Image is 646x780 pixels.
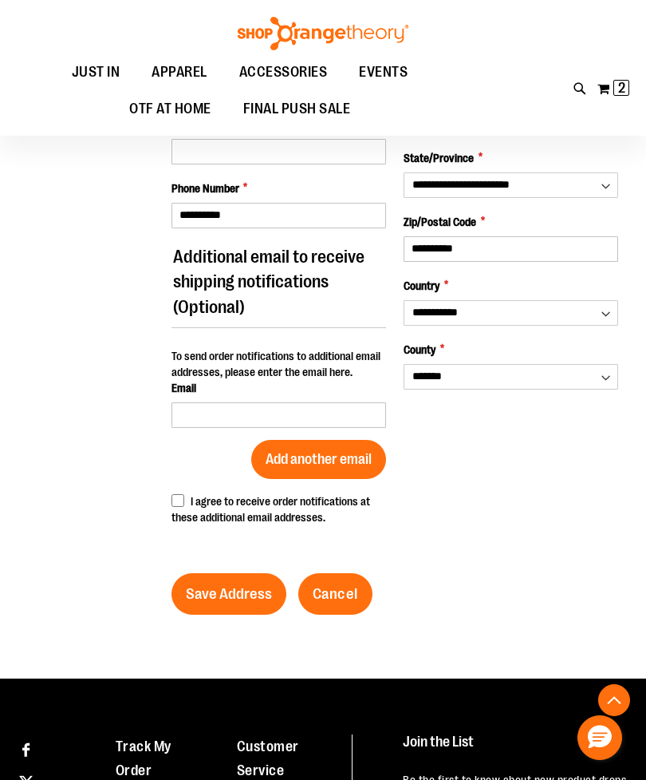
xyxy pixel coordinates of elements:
[598,684,630,716] button: Back To Top
[243,91,351,127] span: FINAL PUSH SALE
[186,585,272,603] span: Save Address
[116,738,171,778] a: Track My Order
[298,573,372,615] a: Cancel
[171,348,386,380] div: To send order notifications to additional email addresses, please enter the email here.
[237,738,299,778] a: Customer Service
[171,180,239,196] span: Phone Number
[152,54,207,90] span: APPAREL
[72,54,120,90] span: JUST IN
[223,54,344,91] a: ACCESSORIES
[227,91,367,128] a: FINAL PUSH SALE
[359,54,408,90] span: EVENTS
[56,54,136,91] a: JUST IN
[404,342,435,358] span: County
[171,573,286,615] button: Save Address
[113,91,227,128] a: OTF AT HOME
[239,54,328,90] span: ACCESSORIES
[171,495,370,524] span: I agree to receive order notifications at these additional email addresses.
[136,54,223,91] a: APPAREL
[618,80,625,96] span: 2
[173,247,364,317] span: Additional email to receive shipping notifications (Optional)
[129,91,211,127] span: OTF AT HOME
[313,585,358,603] span: Cancel
[577,715,622,760] button: Hello, have a question? Let’s chat.
[404,150,474,166] span: State/Province
[343,54,423,91] a: EVENTS
[404,214,476,230] span: Zip/Postal Code
[171,382,196,394] span: Email
[403,734,634,764] h4: Join the List
[404,278,439,294] span: Country
[12,734,40,762] a: Visit our Facebook page
[251,440,386,479] button: Add another email
[266,451,372,467] span: Add another email
[235,17,411,50] img: Shop Orangetheory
